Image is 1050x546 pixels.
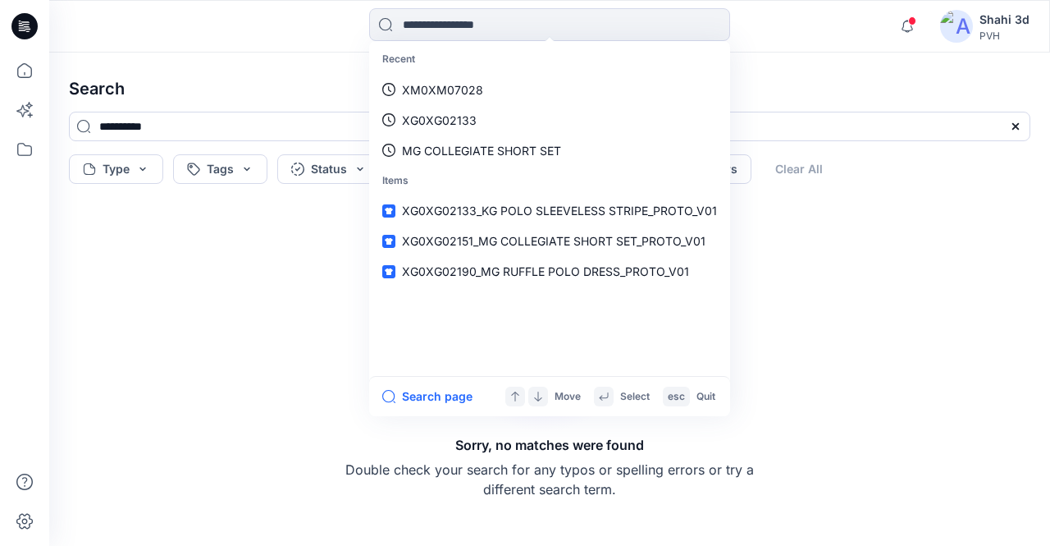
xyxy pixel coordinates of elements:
[979,10,1029,30] div: Shahi 3d
[620,388,650,406] p: Select
[69,154,163,184] button: Type
[402,234,705,248] span: XG0XG02151_MG COLLEGIATE SHORT SET_PROTO_V01
[696,388,715,406] p: Quit
[402,112,477,129] p: XG0XG02133
[372,75,727,105] a: XM0XM07028
[402,81,483,99] p: XM0XM07028
[56,66,1043,112] h4: Search
[402,204,717,218] span: XG0XG02133_KG POLO SLEEVELESS STRIPE_PROTO_V01
[372,44,727,75] p: Recent
[555,388,581,406] p: Move
[455,435,644,455] h5: Sorry, no matches were found
[372,105,727,135] a: XG0XG02133
[382,387,472,406] button: Search page
[402,264,689,278] span: XG0XG02190_MG RUFFLE POLO DRESS_PROTO_V01
[277,154,381,184] button: Status
[940,10,973,43] img: avatar
[372,256,727,287] a: XG0XG02190_MG RUFFLE POLO DRESS_PROTO_V01
[372,226,727,256] a: XG0XG02151_MG COLLEGIATE SHORT SET_PROTO_V01
[668,388,685,406] p: esc
[979,30,1029,42] div: PVH
[402,142,561,159] p: MG COLLEGIATE SHORT SET
[345,460,755,499] p: Double check your search for any typos or spelling errors or try a different search term.
[372,135,727,166] a: MG COLLEGIATE SHORT SET
[173,154,267,184] button: Tags
[372,195,727,226] a: XG0XG02133_KG POLO SLEEVELESS STRIPE_PROTO_V01
[372,166,727,196] p: Items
